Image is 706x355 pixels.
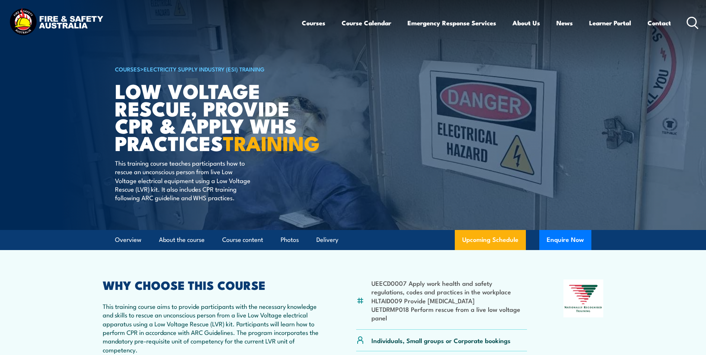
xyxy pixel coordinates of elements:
[115,82,299,151] h1: Low Voltage Rescue, Provide CPR & Apply WHS Practices
[342,13,391,33] a: Course Calendar
[103,302,320,354] p: This training course aims to provide participants with the necessary knowledge and skills to resc...
[648,13,671,33] a: Contact
[539,230,591,250] button: Enquire Now
[371,305,527,322] li: UETDRMP018 Perform rescue from a live low voltage panel
[512,13,540,33] a: About Us
[103,279,320,290] h2: WHY CHOOSE THIS COURSE
[159,230,205,250] a: About the course
[115,230,141,250] a: Overview
[371,336,511,345] p: Individuals, Small groups or Corporate bookings
[371,296,527,305] li: HLTAID009 Provide [MEDICAL_DATA]
[302,13,325,33] a: Courses
[316,230,338,250] a: Delivery
[556,13,573,33] a: News
[115,159,251,202] p: This training course teaches participants how to rescue an unconscious person from live Low Volta...
[115,65,140,73] a: COURSES
[115,64,299,73] h6: >
[589,13,631,33] a: Learner Portal
[408,13,496,33] a: Emergency Response Services
[281,230,299,250] a: Photos
[563,279,604,317] img: Nationally Recognised Training logo.
[144,65,265,73] a: Electricity Supply Industry (ESI) Training
[371,279,527,296] li: UEECD0007 Apply work health and safety regulations, codes and practices in the workplace
[455,230,526,250] a: Upcoming Schedule
[223,127,320,158] strong: TRAINING
[222,230,263,250] a: Course content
